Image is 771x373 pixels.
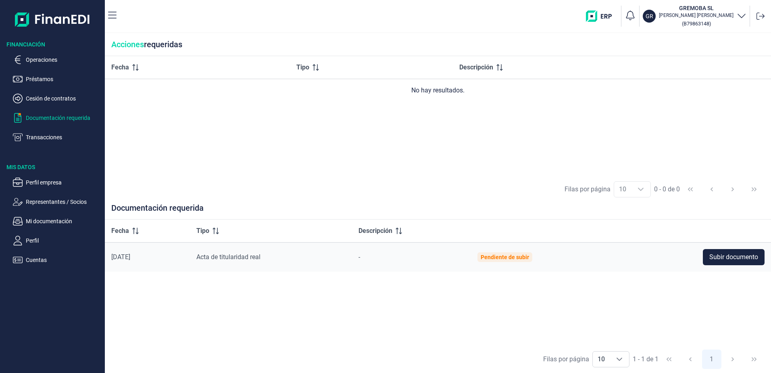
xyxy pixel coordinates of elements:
[703,249,765,265] button: Subir documento
[681,350,700,369] button: Previous Page
[659,4,733,12] h3: GREMOBA SL
[26,197,102,207] p: Representantes / Socios
[13,236,102,245] button: Perfil
[296,63,309,72] span: Tipo
[659,12,733,19] p: [PERSON_NAME] [PERSON_NAME]
[13,74,102,84] button: Préstamos
[681,180,700,199] button: First Page
[26,55,102,65] p: Operaciones
[709,252,758,262] span: Subir documento
[196,253,260,261] span: Acta de titularidad real
[26,113,102,123] p: Documentación requerida
[111,86,765,95] div: No hay resultados.
[13,113,102,123] button: Documentación requerida
[105,203,771,220] div: Documentación requerida
[111,253,183,261] div: [DATE]
[26,94,102,103] p: Cesión de contratos
[26,178,102,187] p: Perfil empresa
[26,74,102,84] p: Préstamos
[26,236,102,245] p: Perfil
[646,12,653,20] p: GR
[111,63,129,72] span: Fecha
[13,132,102,142] button: Transacciones
[13,55,102,65] button: Operaciones
[723,180,742,199] button: Next Page
[610,352,629,367] div: Choose
[358,253,360,261] span: -
[565,184,611,194] div: Filas por página
[744,350,764,369] button: Last Page
[643,4,746,28] button: GRGREMOBA SL[PERSON_NAME] [PERSON_NAME](B79863148)
[26,132,102,142] p: Transacciones
[659,350,679,369] button: First Page
[13,255,102,265] button: Cuentas
[358,226,392,236] span: Descripción
[481,254,529,260] div: Pendiente de subir
[13,178,102,187] button: Perfil empresa
[26,255,102,265] p: Cuentas
[459,63,493,72] span: Descripción
[13,197,102,207] button: Representantes / Socios
[654,186,680,193] span: 0 - 0 de 0
[111,226,129,236] span: Fecha
[586,10,618,22] img: erp
[105,33,771,56] div: requeridas
[702,180,721,199] button: Previous Page
[26,216,102,226] p: Mi documentación
[723,350,742,369] button: Next Page
[543,354,589,364] div: Filas por página
[111,40,144,49] span: Acciones
[702,350,721,369] button: Page 1
[196,226,209,236] span: Tipo
[13,216,102,226] button: Mi documentación
[15,6,90,32] img: Logo de aplicación
[631,182,650,197] div: Choose
[593,352,610,367] span: 10
[744,180,764,199] button: Last Page
[633,356,658,363] span: 1 - 1 de 1
[682,21,711,27] small: Copiar cif
[13,94,102,103] button: Cesión de contratos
